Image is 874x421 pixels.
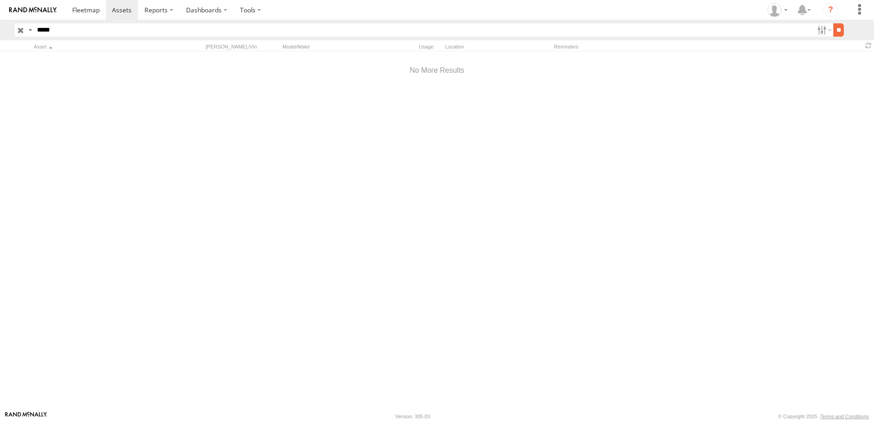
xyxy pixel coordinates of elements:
span: Refresh [863,41,874,50]
div: [PERSON_NAME]./Vin [206,43,279,50]
a: Terms and Conditions [821,414,869,419]
img: rand-logo.svg [9,7,57,13]
div: Location [445,43,550,50]
a: Visit our Website [5,412,47,421]
i: ? [823,3,838,17]
div: Usage [368,43,442,50]
div: Click to Sort [34,43,162,50]
div: Reminders [554,43,700,50]
div: Karl Walsh [764,3,791,17]
div: Version: 305.03 [395,414,430,419]
label: Search Query [27,23,34,37]
div: Model/Make [282,43,365,50]
div: © Copyright 2025 - [778,414,869,419]
label: Search Filter Options [814,23,833,37]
